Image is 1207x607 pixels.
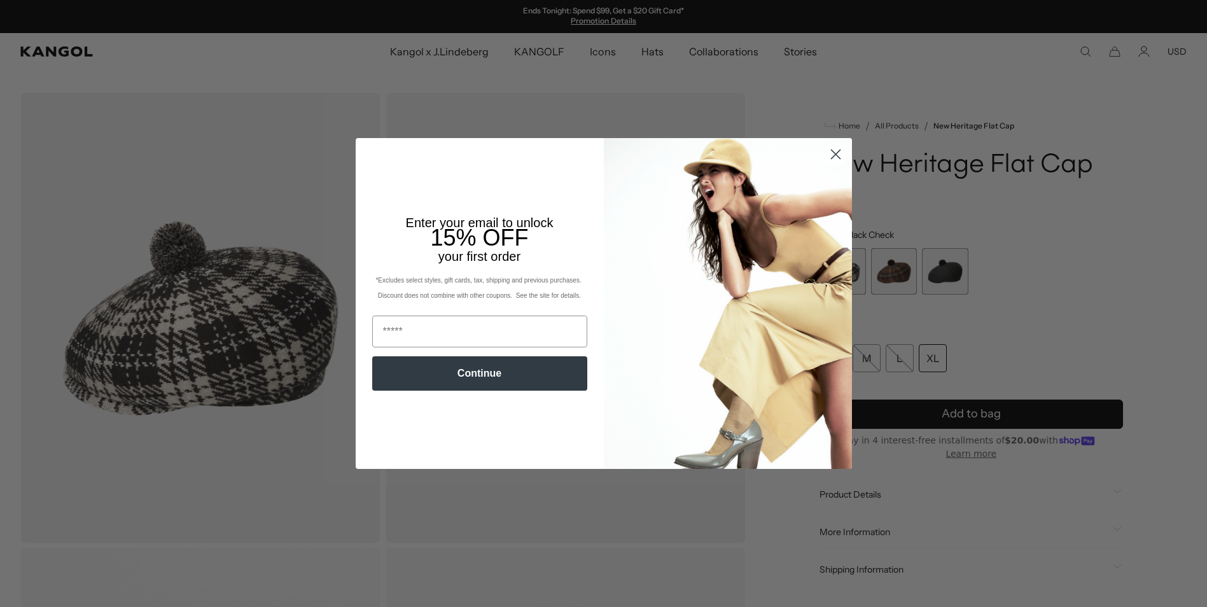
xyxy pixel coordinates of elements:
[430,225,528,251] span: 15% OFF
[372,316,587,347] input: Email
[406,216,554,230] span: Enter your email to unlock
[825,143,847,165] button: Close dialog
[375,277,583,299] span: *Excludes select styles, gift cards, tax, shipping and previous purchases. Discount does not comb...
[438,249,520,263] span: your first order
[604,138,852,469] img: 93be19ad-e773-4382-80b9-c9d740c9197f.jpeg
[372,356,587,391] button: Continue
